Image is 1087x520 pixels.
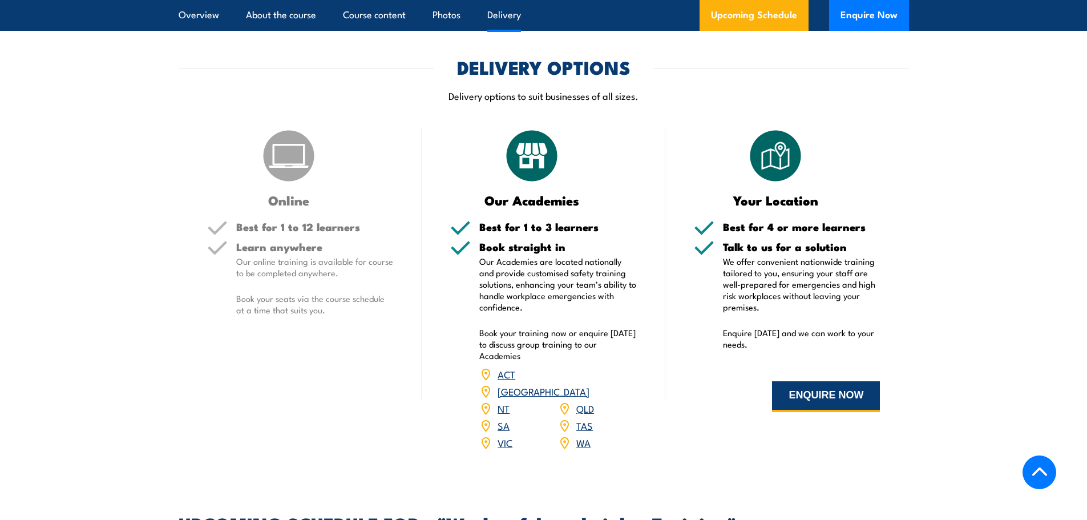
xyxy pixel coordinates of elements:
a: VIC [498,436,512,449]
a: [GEOGRAPHIC_DATA] [498,384,589,398]
a: SA [498,418,510,432]
p: Book your training now or enquire [DATE] to discuss group training to our Academies [479,327,637,361]
a: NT [498,401,510,415]
h5: Talk to us for a solution [723,241,880,252]
h5: Best for 1 to 12 learners [236,221,394,232]
h3: Our Academies [450,194,614,207]
h5: Best for 1 to 3 learners [479,221,637,232]
h3: Online [207,194,371,207]
a: ACT [498,367,515,381]
a: TAS [576,418,593,432]
h2: DELIVERY OPTIONS [457,59,631,75]
h3: Your Location [694,194,858,207]
p: Our Academies are located nationally and provide customised safety training solutions, enhancing ... [479,256,637,313]
p: We offer convenient nationwide training tailored to you, ensuring your staff are well-prepared fo... [723,256,880,313]
h5: Best for 4 or more learners [723,221,880,232]
button: ENQUIRE NOW [772,381,880,412]
h5: Book straight in [479,241,637,252]
p: Delivery options to suit businesses of all sizes. [179,89,909,102]
p: Book your seats via the course schedule at a time that suits you. [236,293,394,316]
p: Enquire [DATE] and we can work to your needs. [723,327,880,350]
a: WA [576,436,591,449]
a: QLD [576,401,594,415]
p: Our online training is available for course to be completed anywhere. [236,256,394,279]
h5: Learn anywhere [236,241,394,252]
